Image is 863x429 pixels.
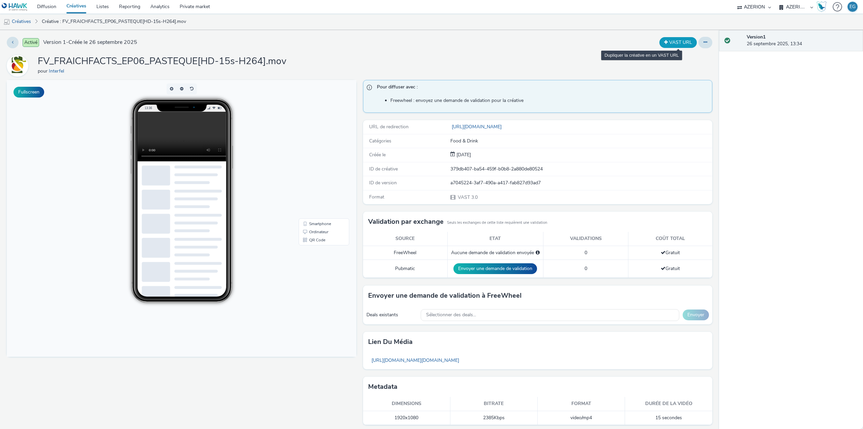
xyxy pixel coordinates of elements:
[43,38,137,46] span: Version 1 - Créée le 26 septembre 2025
[538,397,625,411] th: Format
[23,38,39,47] span: Activé
[816,1,827,12] img: Hawk Academy
[369,152,386,158] span: Créée le
[293,148,341,156] li: Ordinateur
[450,124,504,130] a: [URL][DOMAIN_NAME]
[538,411,625,425] td: video/mp4
[451,249,540,256] div: Aucune demande de validation envoyée
[363,260,448,278] td: Pubmatic
[368,382,397,392] h3: Metadata
[368,217,444,227] h3: Validation par exchange
[661,249,680,256] span: Gratuit
[850,2,856,12] div: EG
[453,263,537,274] button: Envoyer une demande de validation
[138,26,145,30] span: 13:36
[455,152,471,158] div: Création 26 septembre 2025, 13:34
[450,397,538,411] th: Bitrate
[13,87,44,98] button: Fullscreen
[747,34,858,48] div: 26 septembre 2025, 13:34
[683,310,709,320] button: Envoyer
[3,19,10,25] img: mobile
[38,55,286,68] h1: FV_FRAICHFACTS_EP06_PASTEQUE[HD-15s-H264].mov
[747,34,766,40] strong: Version 1
[38,68,49,74] span: pour
[7,62,31,69] a: Interfel
[543,232,628,246] th: Validations
[369,124,409,130] span: URL de redirection
[2,3,28,11] img: undefined Logo
[369,166,398,172] span: ID de créative
[302,150,322,154] span: Ordinateur
[628,232,713,246] th: Coût total
[8,56,27,76] img: Interfel
[659,37,697,48] button: VAST URL
[293,156,341,164] li: QR Code
[447,232,543,246] th: Etat
[625,411,712,425] td: 15 secondes
[363,246,448,260] td: FreeWheel
[302,142,324,146] span: Smartphone
[38,14,189,30] a: Créative : FV_FRAICHFACTS_EP06_PASTEQUE[HD-15s-H264].mov
[369,180,397,186] span: ID de version
[426,312,476,318] span: Sélectionner des deals...
[49,68,67,74] a: Interfel
[363,397,450,411] th: Dimensions
[368,337,413,347] h3: Lien du média
[302,158,319,162] span: QR Code
[625,397,712,411] th: Durée de la vidéo
[457,194,478,200] span: VAST 3.0
[369,138,391,144] span: Catégories
[447,220,547,225] small: Seuls les exchanges de cette liste requièrent une validation
[368,291,522,301] h3: Envoyer une demande de validation à FreeWheel
[585,249,587,256] span: 0
[293,140,341,148] li: Smartphone
[363,411,450,425] td: 1920x1080
[816,1,829,12] a: Hawk Academy
[366,312,417,318] div: Deals existants
[455,152,471,158] span: [DATE]
[377,84,706,92] span: Pour diffuser avec :
[585,265,587,272] span: 0
[450,180,712,186] div: a7045224-3af7-490a-a417-fab827d93ad7
[658,37,698,48] div: Dupliquer la créative en un VAST URL
[450,166,712,172] div: 379db407-ba54-459f-b0b8-2a880de80524
[363,232,448,246] th: Source
[368,354,463,367] a: [URL][DOMAIN_NAME][DOMAIN_NAME]
[390,97,709,104] li: Freewheel : envoyez une demande de validation pour la créative
[369,194,384,200] span: Format
[450,411,538,425] td: 2385 Kbps
[661,265,680,272] span: Gratuit
[536,249,540,256] div: Sélectionnez un deal ci-dessous et cliquez sur Envoyer pour envoyer une demande de validation à F...
[450,138,712,144] div: Food & Drink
